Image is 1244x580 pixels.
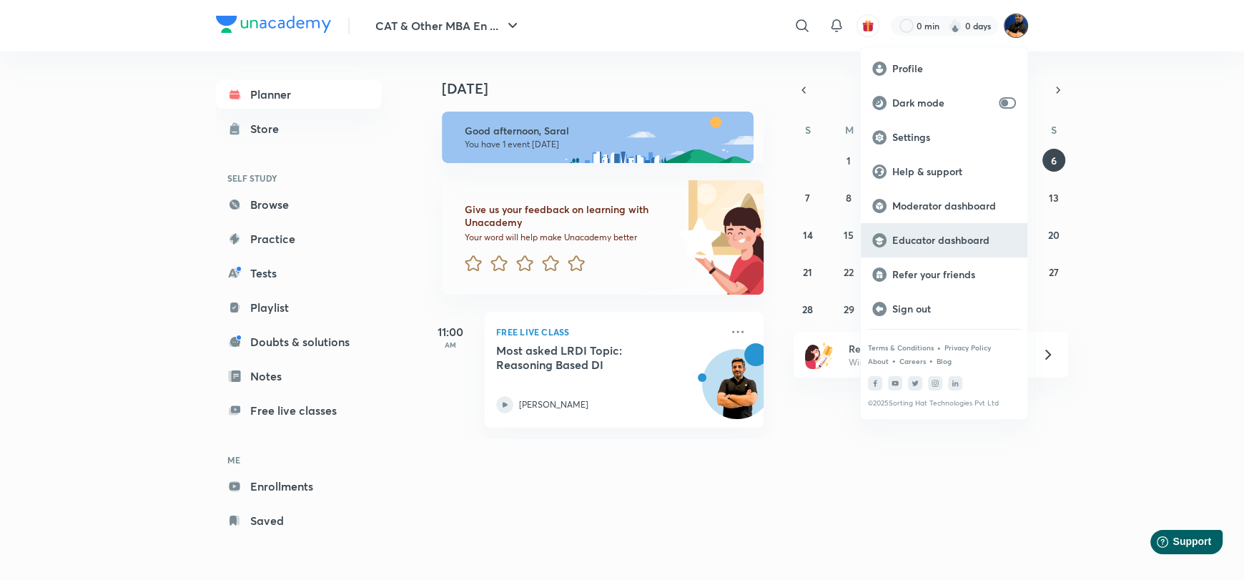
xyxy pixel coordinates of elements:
[892,234,1016,247] p: Educator dashboard
[892,97,993,109] p: Dark mode
[944,343,991,352] a: Privacy Policy
[1117,524,1228,564] iframe: Help widget launcher
[929,354,934,367] div: •
[892,200,1016,212] p: Moderator dashboard
[861,120,1027,154] a: Settings
[892,268,1016,281] p: Refer your friends
[868,343,934,352] a: Terms & Conditions
[861,154,1027,189] a: Help & support
[892,303,1016,315] p: Sign out
[861,257,1027,292] a: Refer your friends
[892,165,1016,178] p: Help & support
[861,51,1027,86] a: Profile
[892,62,1016,75] p: Profile
[892,131,1016,144] p: Settings
[861,189,1027,223] a: Moderator dashboard
[937,357,952,365] a: Blog
[868,399,1020,408] p: © 2025 Sorting Hat Technologies Pvt Ltd
[868,357,889,365] a: About
[937,341,942,354] div: •
[861,223,1027,257] a: Educator dashboard
[899,357,926,365] a: Careers
[892,354,897,367] div: •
